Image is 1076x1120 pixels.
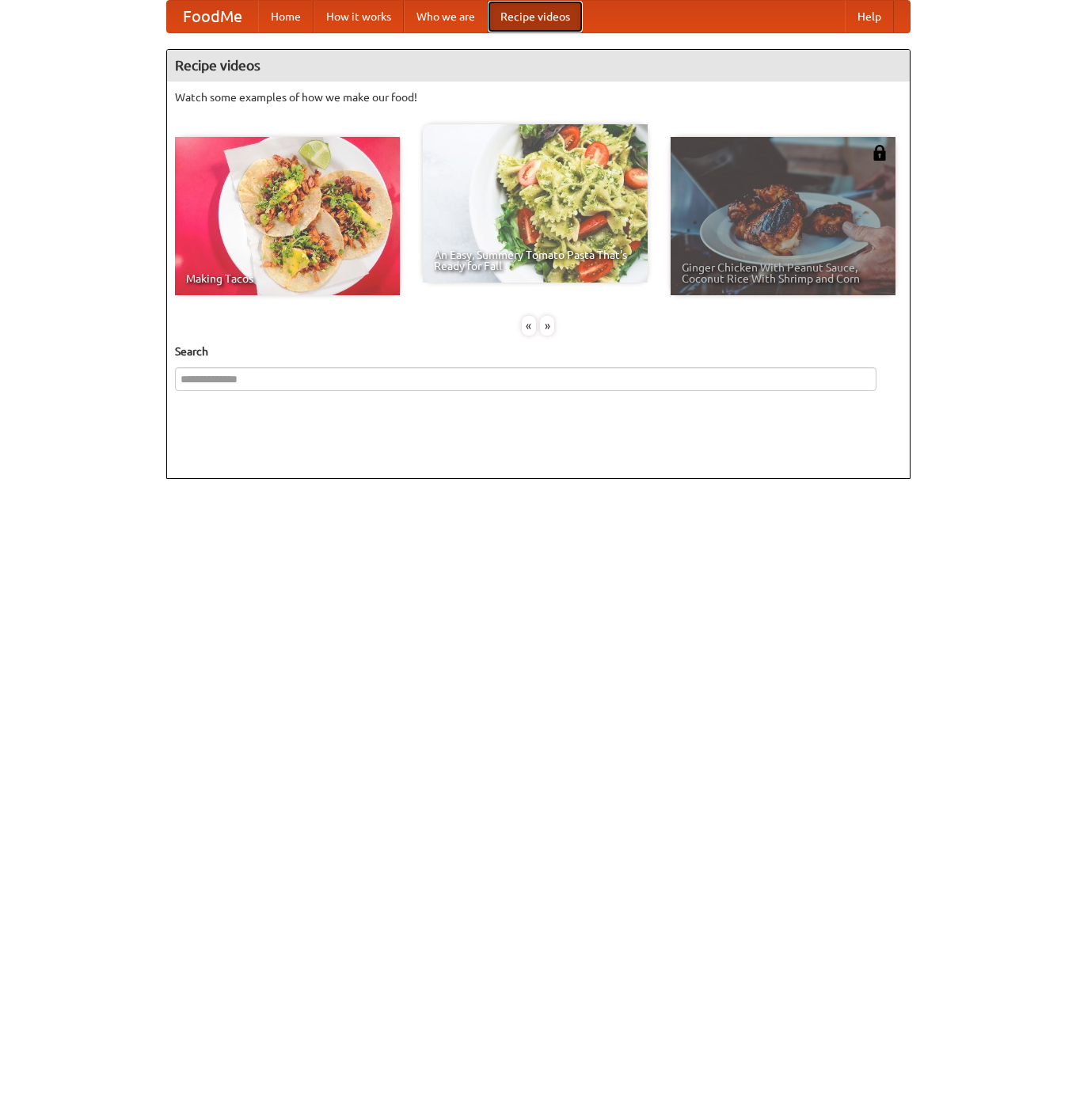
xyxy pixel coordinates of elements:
a: Help [845,1,894,32]
a: FoodMe [167,1,258,32]
div: « [522,316,536,336]
span: An Easy, Summery Tomato Pasta That's Ready for Fall [434,249,637,271]
h5: Search [175,344,902,359]
p: Watch some examples of how we make our food! [175,89,902,105]
span: Making Tacos [186,273,389,284]
h4: Recipe videos [167,50,910,82]
div: » [540,316,554,336]
a: An Easy, Summery Tomato Pasta That's Ready for Fall [423,124,648,283]
a: Making Tacos [175,137,400,295]
a: Who we are [404,1,488,32]
a: Recipe videos [488,1,583,32]
a: Home [258,1,314,32]
a: How it works [314,1,404,32]
img: 483408.png [872,145,888,161]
